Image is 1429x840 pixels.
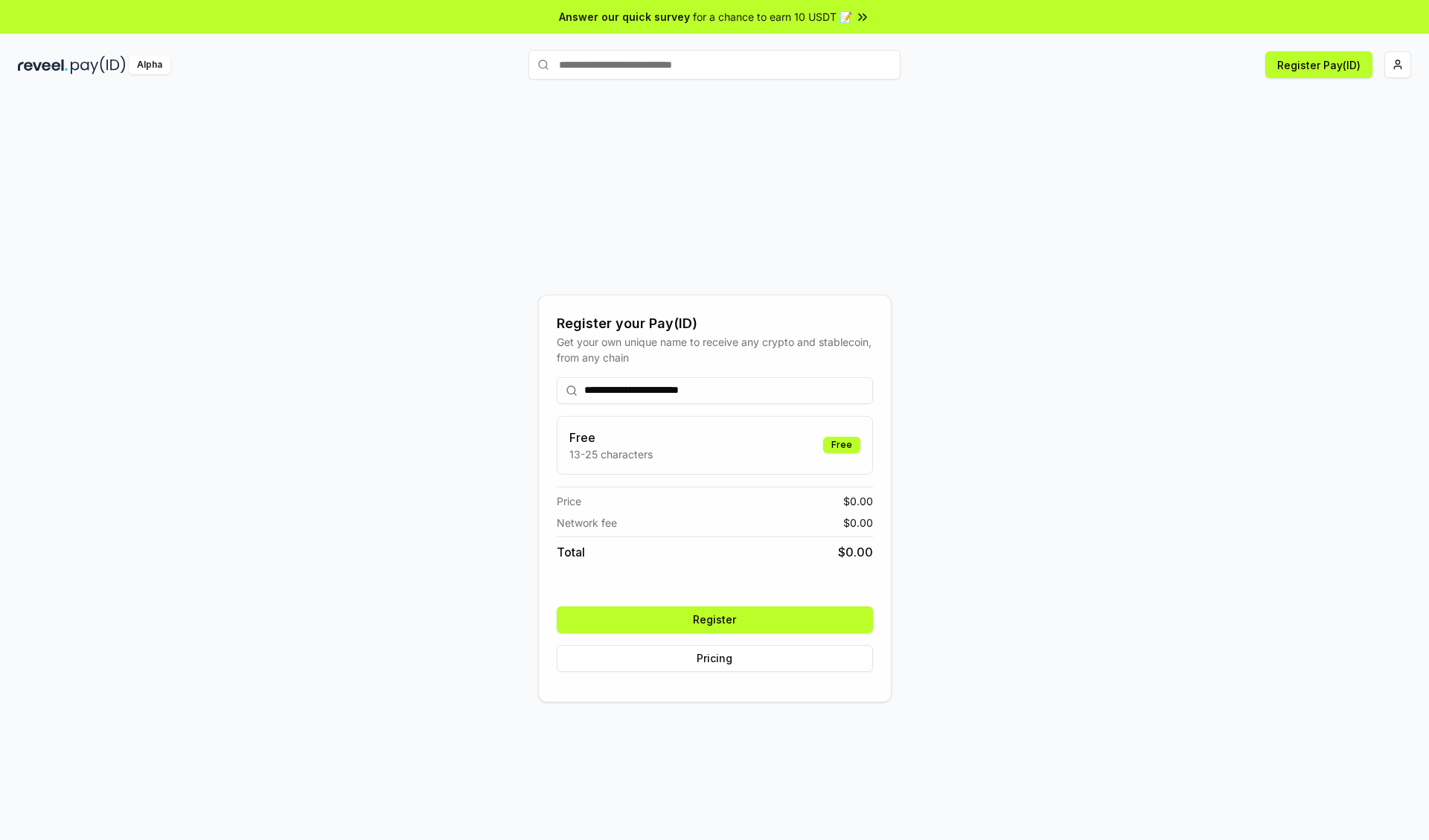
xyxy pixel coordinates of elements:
[71,56,126,74] img: pay_id
[129,56,170,74] div: Alpha
[838,543,873,561] span: $ 0.00
[557,645,873,672] button: Pricing
[569,446,653,462] p: 13-25 characters
[823,437,860,453] div: Free
[559,9,690,25] span: Answer our quick survey
[557,493,581,509] span: Price
[557,313,873,334] div: Register your Pay(ID)
[843,493,873,509] span: $ 0.00
[693,9,852,25] span: for a chance to earn 10 USDT 📝
[843,515,873,530] span: $ 0.00
[569,429,653,446] h3: Free
[557,543,585,561] span: Total
[1265,51,1372,78] button: Register Pay(ID)
[557,515,617,530] span: Network fee
[557,606,873,633] button: Register
[557,334,873,365] div: Get your own unique name to receive any crypto and stablecoin, from any chain
[18,56,68,74] img: reveel_dark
